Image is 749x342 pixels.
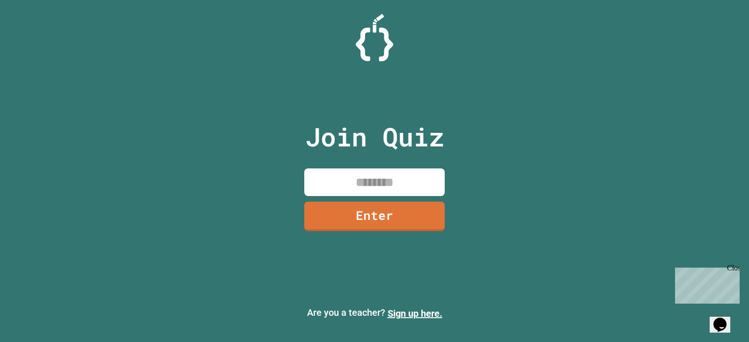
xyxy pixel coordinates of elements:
[388,308,442,319] a: Sign up here.
[7,306,742,320] p: Are you a teacher?
[356,14,393,61] img: Logo.svg
[304,202,445,231] a: Enter
[671,264,740,304] iframe: chat widget
[710,305,740,333] iframe: chat widget
[305,117,444,156] p: Join Quiz
[4,4,65,59] div: Chat with us now!Close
